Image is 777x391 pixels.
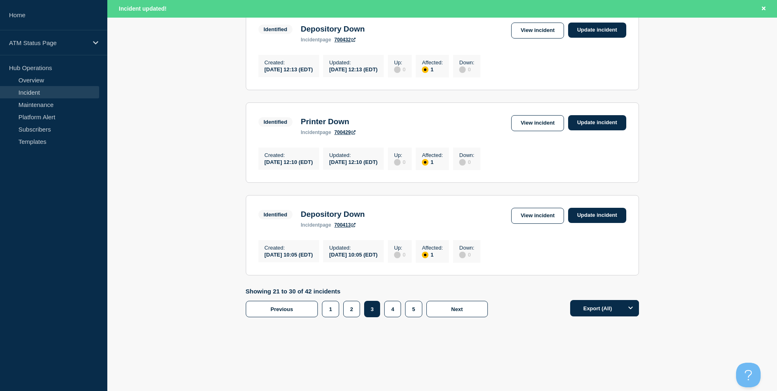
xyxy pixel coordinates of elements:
p: Updated : [329,59,378,66]
button: 3 [364,301,380,317]
h3: Printer Down [301,117,356,126]
p: Down : [459,245,474,251]
p: Updated : [329,245,378,251]
h3: Depository Down [301,210,365,219]
a: Update incident [568,115,626,130]
a: Update incident [568,208,626,223]
span: Identified [258,25,293,34]
div: 0 [394,66,405,73]
div: [DATE] 12:10 (EDT) [329,158,378,165]
p: Up : [394,245,405,251]
a: View incident [511,23,564,39]
p: Affected : [422,152,443,158]
button: Export (All) [570,300,639,316]
div: 1 [422,158,443,166]
span: Previous [271,306,293,312]
h3: Depository Down [301,25,365,34]
p: page [301,130,331,135]
button: 1 [322,301,339,317]
p: Updated : [329,152,378,158]
div: disabled [394,252,401,258]
p: Affected : [422,245,443,251]
button: 2 [343,301,360,317]
a: 700429 [334,130,356,135]
a: 700432 [334,37,356,43]
iframe: Help Scout Beacon - Open [736,363,761,387]
span: incident [301,37,319,43]
div: disabled [459,252,466,258]
div: disabled [459,66,466,73]
button: Close banner [759,4,769,14]
p: Up : [394,59,405,66]
span: incident [301,130,319,135]
a: View incident [511,208,564,224]
div: 0 [394,251,405,258]
a: 700413 [334,222,356,228]
div: affected [422,159,428,166]
span: incident [301,222,319,228]
p: page [301,37,331,43]
div: [DATE] 12:10 (EDT) [265,158,313,165]
p: page [301,222,331,228]
p: Created : [265,245,313,251]
span: Identified [258,210,293,219]
div: disabled [459,159,466,166]
div: 1 [422,251,443,258]
button: 5 [405,301,422,317]
span: Next [451,306,463,312]
a: View incident [511,115,564,131]
div: 0 [459,158,474,166]
p: ATM Status Page [9,39,88,46]
p: Up : [394,152,405,158]
p: Down : [459,152,474,158]
p: Down : [459,59,474,66]
div: [DATE] 12:13 (EDT) [265,66,313,73]
div: [DATE] 10:05 (EDT) [329,251,378,258]
div: 0 [394,158,405,166]
div: affected [422,252,428,258]
div: disabled [394,66,401,73]
div: 1 [422,66,443,73]
button: Next [426,301,488,317]
button: Previous [246,301,318,317]
button: Options [623,300,639,316]
div: 0 [459,66,474,73]
div: 0 [459,251,474,258]
div: disabled [394,159,401,166]
p: Created : [265,59,313,66]
span: Incident updated! [119,5,167,12]
div: [DATE] 12:13 (EDT) [329,66,378,73]
a: Update incident [568,23,626,38]
p: Showing 21 to 30 of 42 incidents [246,288,492,295]
p: Created : [265,152,313,158]
p: Affected : [422,59,443,66]
button: 4 [384,301,401,317]
span: Identified [258,117,293,127]
div: [DATE] 10:05 (EDT) [265,251,313,258]
div: affected [422,66,428,73]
